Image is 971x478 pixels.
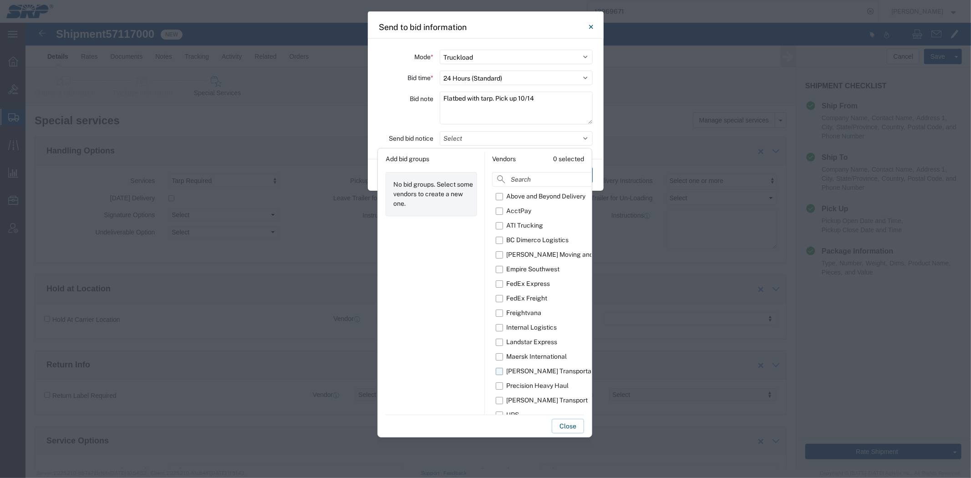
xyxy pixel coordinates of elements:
input: Search [492,172,621,187]
div: Add bid groups [386,152,477,167]
button: Select [440,131,593,146]
label: Mode [414,50,433,64]
label: Bid note [410,92,433,106]
div: 0 selected [553,154,584,164]
div: Vendors [492,154,516,164]
div: No bid groups. Select some vendors to create a new one. [386,172,477,216]
label: Send bid notice [389,131,433,146]
button: Close [582,18,600,36]
label: Bid time [407,71,433,85]
h4: Send to bid information [379,21,467,33]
